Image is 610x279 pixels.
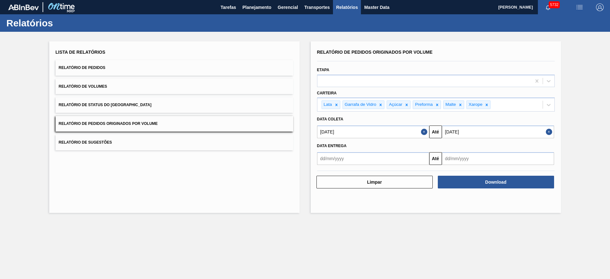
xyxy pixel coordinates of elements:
[304,3,330,11] span: Transportes
[6,19,119,27] h1: Relatórios
[336,3,358,11] span: Relatórios
[59,65,105,70] span: Relatório de Pedidos
[278,3,298,11] span: Gerencial
[317,144,347,148] span: Data entrega
[56,50,105,55] span: Lista de Relatórios
[538,3,558,12] button: Notificações
[364,3,389,11] span: Master Data
[56,97,293,113] button: Relatório de Status do [GEOGRAPHIC_DATA]
[438,176,554,188] button: Download
[8,4,39,10] img: TNhmsLtSVTkK8tSr43FrP2fwEKptu5GPRR3wAAAABJRU5ErkJggg==
[467,101,484,109] div: Xarope
[220,3,236,11] span: Tarefas
[56,60,293,76] button: Relatório de Pedidos
[549,1,560,8] span: 5732
[317,91,337,95] label: Carteira
[59,84,107,89] span: Relatório de Volumes
[429,152,442,165] button: Até
[322,101,333,109] div: Lata
[413,101,434,109] div: Preforma
[59,121,158,126] span: Relatório de Pedidos Originados por Volume
[429,126,442,138] button: Até
[576,3,583,11] img: userActions
[442,152,554,165] input: dd/mm/yyyy
[442,126,554,138] input: dd/mm/yyyy
[59,103,152,107] span: Relatório de Status do [GEOGRAPHIC_DATA]
[316,176,433,188] button: Limpar
[317,126,429,138] input: dd/mm/yyyy
[444,101,457,109] div: Malte
[59,140,112,145] span: Relatório de Sugestões
[242,3,271,11] span: Planejamento
[317,68,329,72] label: Etapa
[317,117,343,121] span: Data coleta
[421,126,429,138] button: Close
[596,3,604,11] img: Logout
[317,152,429,165] input: dd/mm/yyyy
[387,101,403,109] div: Açúcar
[317,50,433,55] span: Relatório de Pedidos Originados por Volume
[56,116,293,132] button: Relatório de Pedidos Originados por Volume
[56,79,293,94] button: Relatório de Volumes
[546,126,554,138] button: Close
[343,101,377,109] div: Garrafa de Vidro
[56,135,293,150] button: Relatório de Sugestões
